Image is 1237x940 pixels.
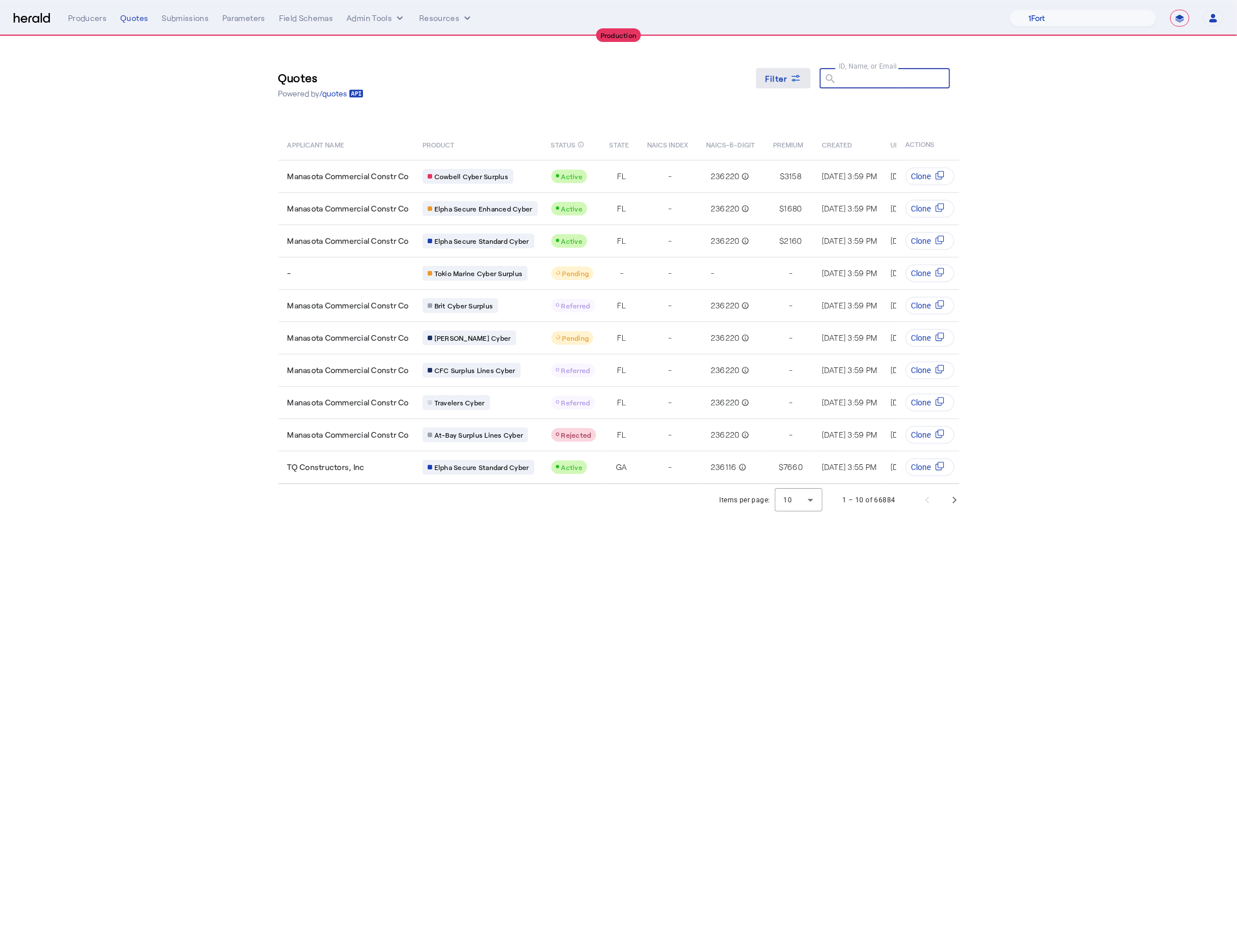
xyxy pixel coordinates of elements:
[668,300,672,311] span: -
[905,264,955,282] button: Clone
[911,171,931,182] span: Clone
[610,138,629,150] span: STATE
[739,332,749,344] mat-icon: info_outline
[711,268,714,279] span: -
[905,426,955,444] button: Clone
[711,429,740,441] span: 236220
[911,332,931,344] span: Clone
[434,204,533,213] span: Elpha Secure Enhanced Cyber
[434,430,523,439] span: At-Bay Surplus Lines Cyber
[739,235,749,247] mat-icon: info_outline
[905,232,955,250] button: Clone
[419,12,473,24] button: Resources dropdown menu
[434,172,508,181] span: Cowbell Cyber Surplus
[288,429,409,441] span: Manasota Commercial Constr Co
[822,430,877,439] span: [DATE] 3:59 PM
[905,329,955,347] button: Clone
[911,397,931,408] span: Clone
[911,300,931,311] span: Clone
[617,429,626,441] span: FL
[711,461,737,473] span: 236116
[905,458,955,476] button: Clone
[668,332,672,344] span: -
[577,138,584,151] mat-icon: info_outline
[822,333,877,342] span: [DATE] 3:59 PM
[739,171,749,182] mat-icon: info_outline
[739,203,749,214] mat-icon: info_outline
[890,397,946,407] span: [DATE] 4:00 PM
[905,361,955,379] button: Clone
[736,461,746,473] mat-icon: info_outline
[288,461,365,473] span: TQ Constructors, Inc
[890,333,946,342] span: [DATE] 4:00 PM
[561,431,592,439] span: Rejected
[711,332,740,344] span: 236220
[822,365,877,375] span: [DATE] 3:59 PM
[911,235,931,247] span: Clone
[905,200,955,218] button: Clone
[711,171,740,182] span: 236220
[288,235,409,247] span: Manasota Commercial Constr Co
[822,300,877,310] span: [DATE] 3:59 PM
[68,12,107,24] div: Producers
[822,462,877,472] span: [DATE] 3:55 PM
[279,12,333,24] div: Field Schemas
[563,334,589,342] span: Pending
[434,301,493,310] span: Brit Cyber Surplus
[617,332,626,344] span: FL
[784,203,801,214] span: 1680
[434,398,485,407] span: Travelers Cyber
[843,494,896,506] div: 1 – 10 of 66884
[890,300,946,310] span: [DATE] 4:00 PM
[890,236,946,245] span: [DATE] 4:00 PM
[288,300,409,311] span: Manasota Commercial Constr Co
[739,300,749,311] mat-icon: info_outline
[784,235,801,247] span: 2160
[434,366,516,375] span: CFC Surplus Lines Cyber
[120,12,148,24] div: Quotes
[820,73,839,87] mat-icon: search
[706,138,755,150] span: NAICS-6-DIGIT
[839,62,897,70] mat-label: ID, Name, or Email
[789,300,792,311] span: -
[551,138,576,150] span: STATUS
[596,28,641,42] div: Production
[561,399,590,407] span: Referred
[14,13,50,24] img: Herald Logo
[617,365,626,376] span: FL
[720,494,770,506] div: Items per page:
[620,268,623,279] span: -
[162,12,209,24] div: Submissions
[789,429,792,441] span: -
[765,73,788,84] span: Filter
[890,365,946,375] span: [DATE] 4:00 PM
[789,397,792,408] span: -
[941,486,968,514] button: Next page
[911,203,931,214] span: Clone
[668,397,672,408] span: -
[711,235,740,247] span: 236220
[756,68,810,88] button: Filter
[711,203,740,214] span: 236220
[668,203,672,214] span: -
[780,171,784,182] span: $
[739,429,749,441] mat-icon: info_outline
[822,268,877,278] span: [DATE] 3:59 PM
[905,297,955,315] button: Clone
[890,462,945,472] span: [DATE] 3:55 PM
[773,138,804,150] span: PREMIUM
[347,12,406,24] button: internal dropdown menu
[822,236,877,245] span: [DATE] 3:59 PM
[822,204,877,213] span: [DATE] 3:59 PM
[288,397,409,408] span: Manasota Commercial Constr Co
[668,461,672,473] span: -
[278,128,1109,484] table: Table view of all quotes submitted by your platform
[561,205,583,213] span: Active
[739,365,749,376] mat-icon: info_outline
[890,430,946,439] span: [DATE] 4:00 PM
[647,138,688,150] span: NAICS INDEX
[890,268,946,278] span: [DATE] 3:59 PM
[711,300,740,311] span: 236220
[561,302,590,310] span: Referred
[896,128,959,160] th: ACTIONS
